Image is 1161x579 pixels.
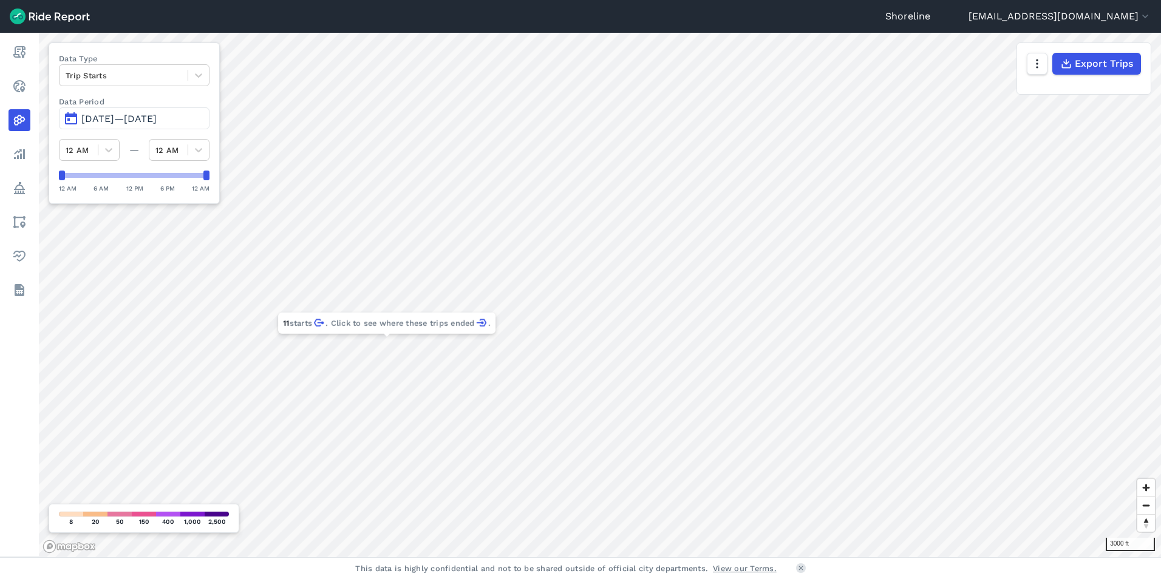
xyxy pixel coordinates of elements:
[9,75,30,97] a: Realtime
[192,183,209,194] div: 12 AM
[94,183,109,194] div: 6 AM
[1137,479,1155,496] button: Zoom in
[1052,53,1141,75] button: Export Trips
[59,53,209,64] label: Data Type
[9,177,30,199] a: Policy
[43,540,96,554] a: Mapbox logo
[9,109,30,131] a: Heatmaps
[59,96,209,107] label: Data Period
[81,113,157,124] span: [DATE]—[DATE]
[969,9,1151,24] button: [EMAIL_ADDRESS][DOMAIN_NAME]
[9,143,30,165] a: Analyze
[9,245,30,267] a: Health
[120,143,149,157] div: —
[9,279,30,301] a: Datasets
[126,183,143,194] div: 12 PM
[9,41,30,63] a: Report
[10,8,90,24] img: Ride Report
[39,33,1161,557] canvas: Map
[59,107,209,129] button: [DATE]—[DATE]
[713,563,777,574] a: View our Terms.
[9,211,30,233] a: Areas
[59,183,77,194] div: 12 AM
[1137,496,1155,514] button: Zoom out
[885,9,930,24] a: Shoreline
[1137,514,1155,532] button: Reset bearing to north
[1106,538,1155,551] div: 3000 ft
[1075,56,1133,71] span: Export Trips
[160,183,175,194] div: 6 PM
